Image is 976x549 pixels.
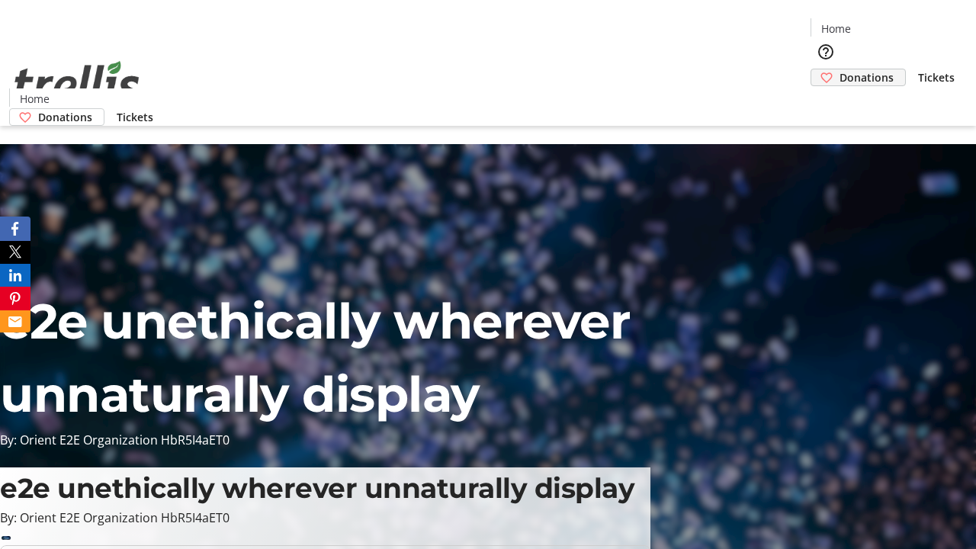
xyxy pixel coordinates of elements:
span: Tickets [918,69,955,85]
a: Tickets [906,69,967,85]
button: Cart [811,86,841,117]
span: Home [20,91,50,107]
span: Tickets [117,109,153,125]
a: Home [811,21,860,37]
span: Donations [38,109,92,125]
a: Donations [811,69,906,86]
a: Tickets [104,109,165,125]
a: Donations [9,108,104,126]
span: Home [821,21,851,37]
span: Donations [840,69,894,85]
button: Help [811,37,841,67]
img: Orient E2E Organization HbR5I4aET0's Logo [9,44,145,120]
a: Home [10,91,59,107]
